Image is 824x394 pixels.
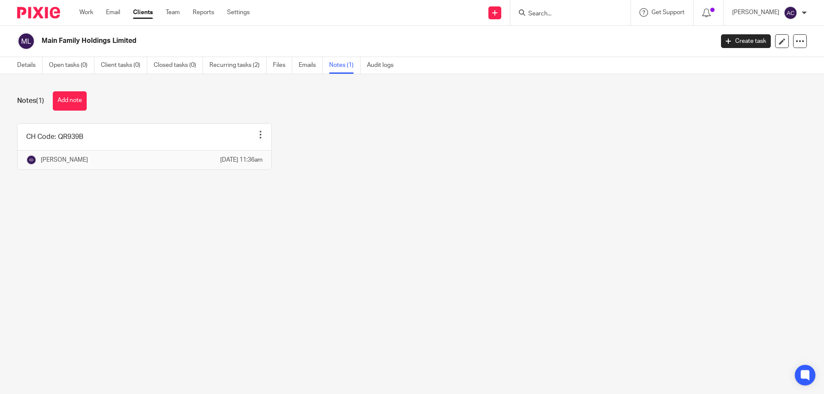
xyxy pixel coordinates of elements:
[651,9,685,15] span: Get Support
[721,34,771,48] a: Create task
[49,57,94,74] a: Open tasks (0)
[732,8,779,17] p: [PERSON_NAME]
[166,8,180,17] a: Team
[784,6,797,20] img: svg%3E
[106,8,120,17] a: Email
[53,91,87,111] button: Add note
[193,8,214,17] a: Reports
[299,57,323,74] a: Emails
[17,32,35,50] img: svg%3E
[133,8,153,17] a: Clients
[220,156,263,164] p: [DATE] 11:36am
[273,57,292,74] a: Files
[17,57,42,74] a: Details
[209,57,267,74] a: Recurring tasks (2)
[36,97,44,104] span: (1)
[41,156,88,164] p: [PERSON_NAME]
[26,155,36,165] img: svg%3E
[79,8,93,17] a: Work
[329,57,360,74] a: Notes (1)
[101,57,147,74] a: Client tasks (0)
[527,10,605,18] input: Search
[154,57,203,74] a: Closed tasks (0)
[367,57,400,74] a: Audit logs
[227,8,250,17] a: Settings
[17,7,60,18] img: Pixie
[17,96,44,105] h1: Notes
[42,36,575,45] h2: Main Family Holdings Limited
